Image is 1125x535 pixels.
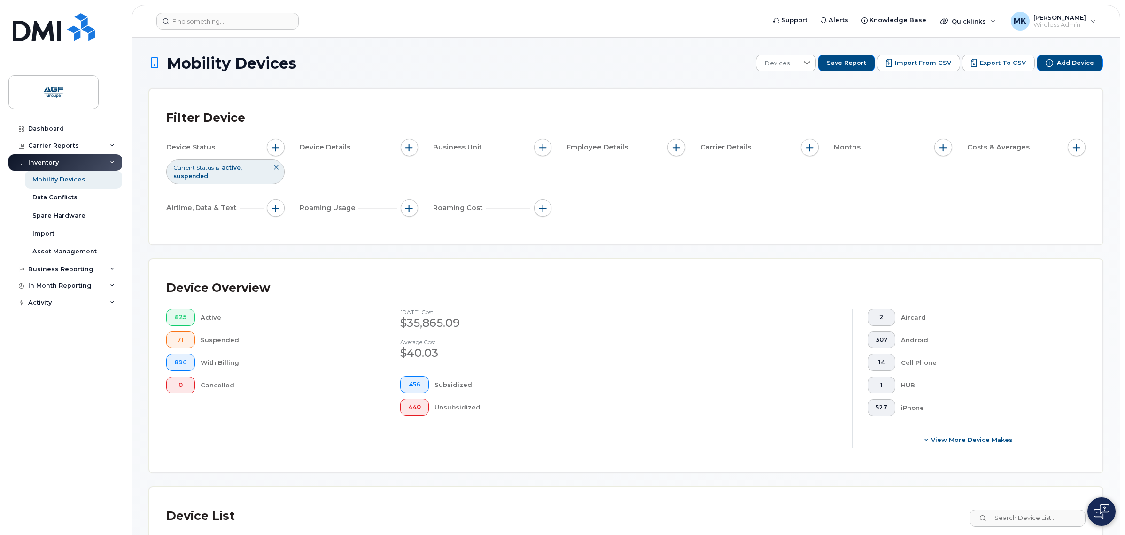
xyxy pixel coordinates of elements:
[868,377,896,393] button: 1
[300,142,353,152] span: Device Details
[876,314,888,321] span: 2
[201,354,370,371] div: With Billing
[400,315,603,331] div: $35,865.09
[566,142,631,152] span: Employee Details
[166,276,270,300] div: Device Overview
[400,309,603,315] h4: [DATE] cost
[201,331,370,348] div: Suspended
[433,203,486,213] span: Roaming Cost
[1057,59,1094,67] span: Add Device
[700,142,754,152] span: Carrier Details
[901,377,1071,393] div: HUB
[876,359,888,366] span: 14
[970,510,1086,527] input: Search Device List ...
[901,331,1071,348] div: Android
[756,55,798,72] span: Devices
[868,331,896,348] button: 307
[166,106,245,130] div: Filter Device
[222,164,242,171] span: active
[876,404,888,411] span: 527
[166,504,235,528] div: Device List
[980,59,1026,67] span: Export to CSV
[931,435,1013,444] span: View More Device Makes
[300,203,358,213] span: Roaming Usage
[166,354,195,371] button: 896
[876,336,888,344] span: 307
[433,142,485,152] span: Business Unit
[434,376,604,393] div: Subsidized
[174,359,187,366] span: 896
[895,59,951,67] span: Import from CSV
[434,399,604,416] div: Unsubsidized
[166,142,218,152] span: Device Status
[834,142,863,152] span: Months
[408,381,421,388] span: 456
[901,354,1071,371] div: Cell Phone
[400,339,603,345] h4: Average cost
[877,55,960,71] button: Import from CSV
[901,309,1071,326] div: Aircard
[868,309,896,326] button: 2
[868,431,1071,448] button: View More Device Makes
[400,376,429,393] button: 456
[166,309,195,326] button: 825
[400,399,429,416] button: 440
[408,403,421,411] span: 440
[876,381,888,389] span: 1
[173,173,208,180] span: suspended
[166,203,240,213] span: Airtime, Data & Text
[901,399,1071,416] div: iPhone
[174,381,187,389] span: 0
[173,164,214,172] span: Current Status
[868,399,896,416] button: 527
[827,59,866,67] span: Save Report
[868,354,896,371] button: 14
[1094,504,1109,519] img: Open chat
[967,142,1032,152] span: Costs & Averages
[1037,55,1103,71] button: Add Device
[818,55,875,71] button: Save Report
[216,164,219,172] span: is
[174,336,187,344] span: 71
[201,309,370,326] div: Active
[167,55,296,71] span: Mobility Devices
[166,331,195,348] button: 71
[201,377,370,393] div: Cancelled
[174,314,187,321] span: 825
[166,377,195,393] button: 0
[400,345,603,361] div: $40.03
[962,55,1035,71] button: Export to CSV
